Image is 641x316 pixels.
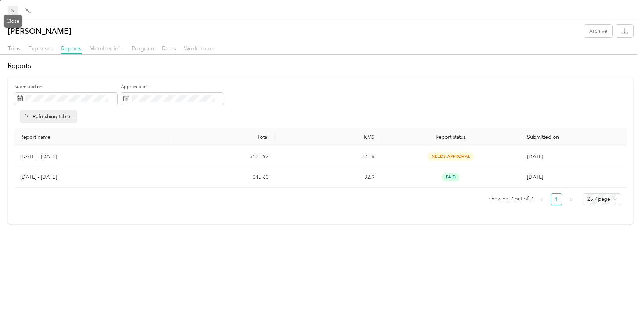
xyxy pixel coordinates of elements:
span: [DATE] [527,153,543,160]
li: 1 [551,193,562,205]
p: [DATE] - [DATE] [20,173,164,181]
span: Expenses [28,45,53,52]
p: [DATE] - [DATE] [20,153,164,161]
span: Program [132,45,154,52]
span: needs approval [427,152,474,161]
p: [PERSON_NAME] [8,25,71,37]
div: KMS [280,134,374,140]
td: 82.9 [275,167,380,188]
td: $45.60 [169,167,275,188]
div: Total [175,134,269,140]
td: 221.8 [275,146,380,167]
span: Trips [8,45,21,52]
button: left [536,193,548,205]
span: [DATE] [527,174,543,180]
a: 1 [551,194,562,205]
div: Refreshing table... [20,110,77,123]
th: Submitted on [521,128,627,146]
li: Next Page [565,193,577,205]
span: paid [442,173,459,181]
span: 25 / page [587,194,617,205]
button: Archive [584,25,612,37]
label: Submitted on [14,84,117,90]
span: Report status [386,134,515,140]
div: Page Size [583,193,621,205]
iframe: Everlance-gr Chat Button Frame [600,275,641,316]
th: Report name [14,128,169,146]
span: right [569,197,573,202]
span: Showing 2 out of 2 [488,193,533,204]
td: $121.97 [169,146,275,167]
label: Approved on [121,84,224,90]
span: Rates [162,45,176,52]
span: left [540,197,544,202]
button: right [565,193,577,205]
h2: Reports [8,61,633,71]
div: Close [4,15,22,28]
li: Previous Page [536,193,548,205]
span: Work hours [184,45,214,52]
span: Reports [61,45,82,52]
span: Member info [89,45,124,52]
